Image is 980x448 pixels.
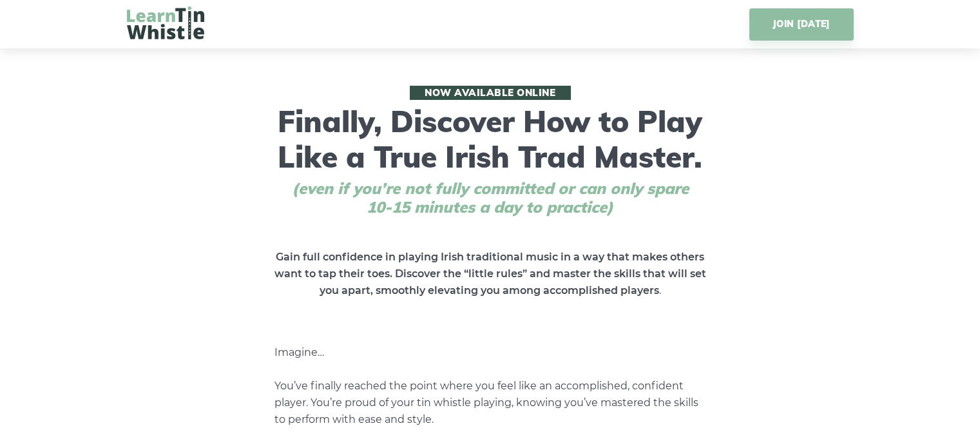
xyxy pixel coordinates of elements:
strong: Gain full confidence in playing Irish traditional music in a way that makes others want to tap th... [274,251,706,297]
p: . [274,249,706,299]
span: Now available online [410,86,571,100]
strong: elevating you among accomplished players [428,284,659,297]
h1: Finally, Discover How to Play Like a True Irish Trad Master. [268,86,713,217]
img: LearnTinWhistle.com [127,6,204,39]
span: (even if you’re not fully committed or can only spare 10-15 minutes a day to practice) [287,179,693,217]
a: JOIN [DATE] [749,8,853,41]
